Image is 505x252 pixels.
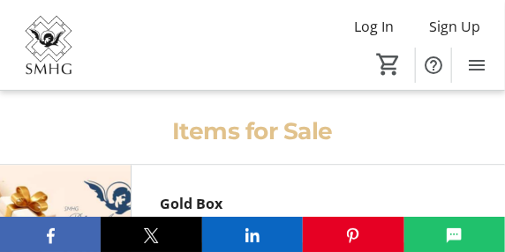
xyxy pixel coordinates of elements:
button: Menu [459,48,494,83]
button: Pinterest [303,217,403,252]
button: Cart [373,48,404,80]
button: Help [416,48,451,83]
button: X [101,217,201,252]
button: Sign Up [415,12,494,41]
span: Sign Up [429,16,480,37]
div: Gold Box [160,193,477,214]
button: Log In [340,12,408,41]
button: LinkedIn [202,217,303,252]
button: SMS [404,217,505,252]
img: St. Michaels Health Group's Logo [11,7,87,83]
span: Log In [354,16,394,37]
